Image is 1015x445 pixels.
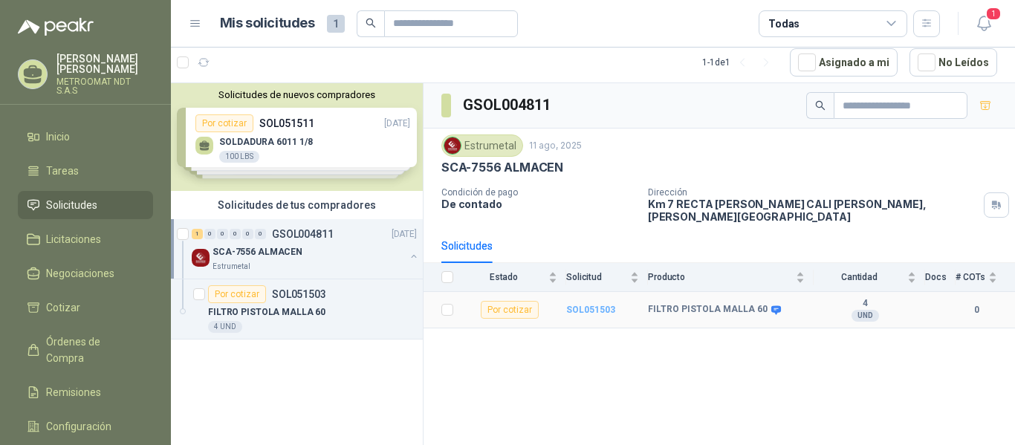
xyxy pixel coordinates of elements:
span: Inicio [46,129,70,145]
div: Solicitudes de tus compradores [171,191,423,219]
span: Producto [648,272,793,282]
img: Logo peakr [18,18,94,36]
span: Solicitudes [46,197,97,213]
h1: Mis solicitudes [220,13,315,34]
span: # COTs [956,272,985,282]
button: Asignado a mi [790,48,898,77]
p: Condición de pago [441,187,636,198]
a: SOL051503 [566,305,615,315]
th: Producto [648,263,814,292]
p: 11 ago, 2025 [529,139,582,153]
b: 0 [956,303,997,317]
button: 1 [970,10,997,37]
div: Por cotizar [208,285,266,303]
span: Licitaciones [46,231,101,247]
h3: GSOL004811 [463,94,553,117]
span: 1 [985,7,1002,21]
div: 1 - 1 de 1 [702,51,778,74]
span: Órdenes de Compra [46,334,139,366]
span: Solicitud [566,272,627,282]
a: Cotizar [18,293,153,322]
p: SCA-7556 ALMACEN [213,245,302,259]
span: 1 [327,15,345,33]
a: Inicio [18,123,153,151]
p: GSOL004811 [272,229,334,239]
div: Estrumetal [441,134,523,157]
p: Km 7 RECTA [PERSON_NAME] CALI [PERSON_NAME] , [PERSON_NAME][GEOGRAPHIC_DATA] [648,198,978,223]
a: Por cotizarSOL051503FILTRO PISTOLA MALLA 604 UND [171,279,423,340]
a: Negociaciones [18,259,153,288]
b: FILTRO PISTOLA MALLA 60 [648,304,768,316]
th: Estado [462,263,566,292]
div: 0 [255,229,266,239]
th: Docs [925,263,956,292]
a: Remisiones [18,378,153,406]
img: Company Logo [444,137,461,154]
span: Negociaciones [46,265,114,282]
p: Dirección [648,187,978,198]
span: Remisiones [46,384,101,400]
p: METROOMAT NDT S.A.S [56,77,153,95]
p: [DATE] [392,227,417,241]
th: Cantidad [814,263,925,292]
div: 0 [230,229,241,239]
button: Solicitudes de nuevos compradores [177,89,417,100]
p: SCA-7556 ALMACEN [441,160,563,175]
p: [PERSON_NAME] [PERSON_NAME] [56,53,153,74]
th: Solicitud [566,263,648,292]
button: No Leídos [909,48,997,77]
div: Por cotizar [481,301,539,319]
span: search [815,100,826,111]
div: 0 [217,229,228,239]
span: Tareas [46,163,79,179]
span: Cotizar [46,299,80,316]
a: 1 0 0 0 0 0 GSOL004811[DATE] Company LogoSCA-7556 ALMACENEstrumetal [192,225,420,273]
img: Company Logo [192,249,210,267]
span: search [366,18,376,28]
div: 0 [242,229,253,239]
p: Estrumetal [213,261,250,273]
a: Licitaciones [18,225,153,253]
p: De contado [441,198,636,210]
a: Órdenes de Compra [18,328,153,372]
div: 1 [192,229,203,239]
span: Estado [462,272,545,282]
span: Configuración [46,418,111,435]
div: 0 [204,229,215,239]
span: Cantidad [814,272,904,282]
div: Todas [768,16,800,32]
a: Configuración [18,412,153,441]
div: Solicitudes [441,238,493,254]
a: Solicitudes [18,191,153,219]
th: # COTs [956,263,1015,292]
b: 4 [814,298,916,310]
a: Tareas [18,157,153,185]
div: Solicitudes de nuevos compradoresPor cotizarSOL051511[DATE] SOLDADURA 6011 1/8100 LBSPor cotizarS... [171,83,423,191]
p: FILTRO PISTOLA MALLA 60 [208,305,325,319]
div: UND [852,310,879,322]
div: 4 UND [208,321,242,333]
p: SOL051503 [272,289,326,299]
